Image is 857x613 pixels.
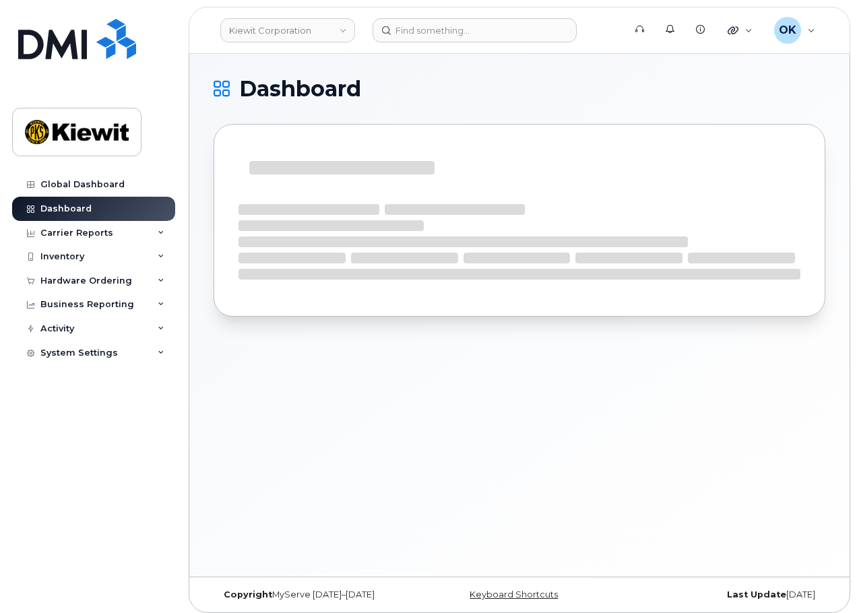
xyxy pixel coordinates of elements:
[239,79,361,99] span: Dashboard
[621,589,825,600] div: [DATE]
[224,589,272,600] strong: Copyright
[727,589,786,600] strong: Last Update
[470,589,558,600] a: Keyboard Shortcuts
[214,589,418,600] div: MyServe [DATE]–[DATE]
